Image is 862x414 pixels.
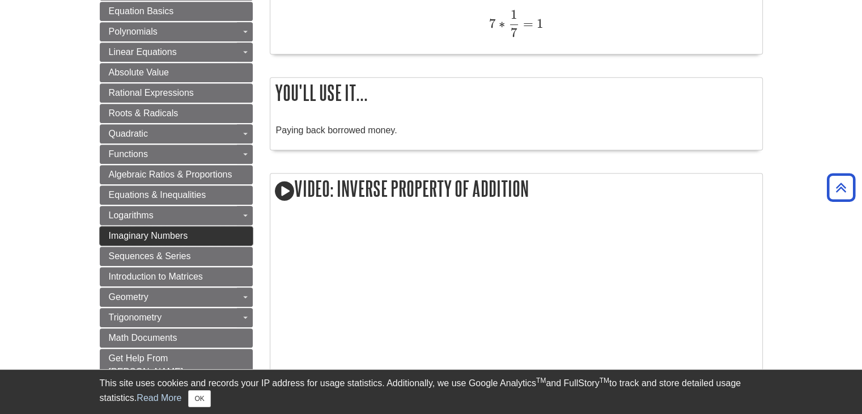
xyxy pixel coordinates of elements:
span: Get Help From [PERSON_NAME] [109,353,184,377]
span: Rational Expressions [109,88,194,98]
a: Algebraic Ratios & Proportions [100,165,253,184]
div: This site uses cookies and records your IP address for usage statistics. Additionally, we use Goo... [100,377,763,407]
a: Polynomials [100,22,253,41]
a: Equations & Inequalities [100,185,253,205]
span: Sequences & Series [109,251,191,261]
span: Introduction to Matrices [109,272,203,281]
span: Geometry [109,292,148,302]
span: Absolute Value [109,67,169,77]
span: 1 [511,7,517,22]
a: Math Documents [100,328,253,348]
a: Rational Expressions [100,83,253,103]
button: Close [188,390,210,407]
span: Equation Basics [109,6,174,16]
a: Introduction to Matrices [100,267,253,286]
span: 7 [511,25,517,40]
span: Quadratic [109,129,148,138]
iframe: YouTube video player [276,219,593,398]
a: Linear Equations [100,43,253,62]
a: Trigonometry [100,308,253,327]
span: Paying back borrowed money. [276,125,397,135]
span: Imaginary Numbers [109,231,188,240]
a: Get Help From [PERSON_NAME] [100,349,253,382]
span: Math Documents [109,333,177,343]
span: 7 [489,16,496,31]
a: Geometry [100,288,253,307]
sup: TM [536,377,546,385]
a: Quadratic [100,124,253,143]
span: Functions [109,149,148,159]
a: Logarithms [100,206,253,225]
a: Absolute Value [100,63,253,82]
h2: Video: Inverse Property of Addition [270,174,762,206]
span: Linear Equations [109,47,177,57]
a: Roots & Radicals [100,104,253,123]
span: = [520,16,533,31]
span: Equations & Inequalities [109,190,206,200]
sup: TM [600,377,609,385]
span: 1 [533,16,543,31]
a: Imaginary Numbers [100,226,253,246]
a: Equation Basics [100,2,253,21]
span: Roots & Radicals [109,108,179,118]
span: Logarithms [109,210,154,220]
h2: You'll use it... [270,78,762,108]
span: Algebraic Ratios & Proportions [109,170,232,179]
a: Functions [100,145,253,164]
a: Sequences & Series [100,247,253,266]
span: Polynomials [109,27,158,36]
span: ∗ [496,16,506,31]
a: Back to Top [823,180,859,195]
a: Read More [137,393,181,403]
span: Trigonometry [109,312,162,322]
